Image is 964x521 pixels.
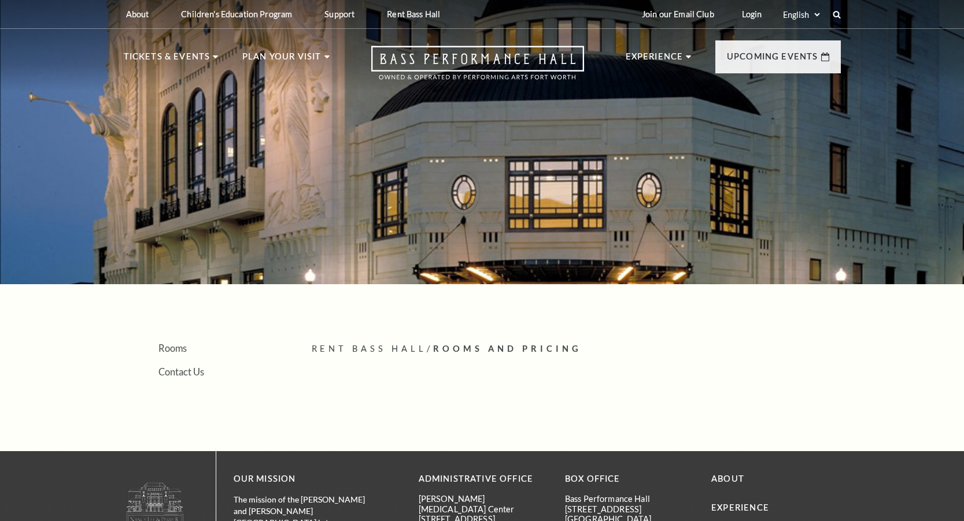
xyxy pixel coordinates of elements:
p: Administrative Office [419,472,548,486]
a: Rooms [158,343,187,353]
p: Upcoming Events [727,50,818,70]
p: OUR MISSION [234,472,378,486]
p: Support [324,9,354,19]
p: BOX OFFICE [565,472,694,486]
a: Contact Us [158,366,204,377]
p: Rent Bass Hall [387,9,440,19]
p: [STREET_ADDRESS] [565,504,694,514]
p: Tickets & Events [124,50,210,70]
a: Experience [711,503,769,512]
p: [PERSON_NAME][MEDICAL_DATA] Center [419,494,548,514]
p: Experience [626,50,684,70]
p: Plan Your Visit [242,50,322,70]
p: About [126,9,149,19]
p: Bass Performance Hall [565,494,694,504]
span: Rooms And Pricing [433,344,582,353]
p: / [312,342,841,356]
span: Rent Bass Hall [312,344,427,353]
select: Select: [781,9,822,20]
p: Children's Education Program [181,9,292,19]
a: About [711,474,744,483]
